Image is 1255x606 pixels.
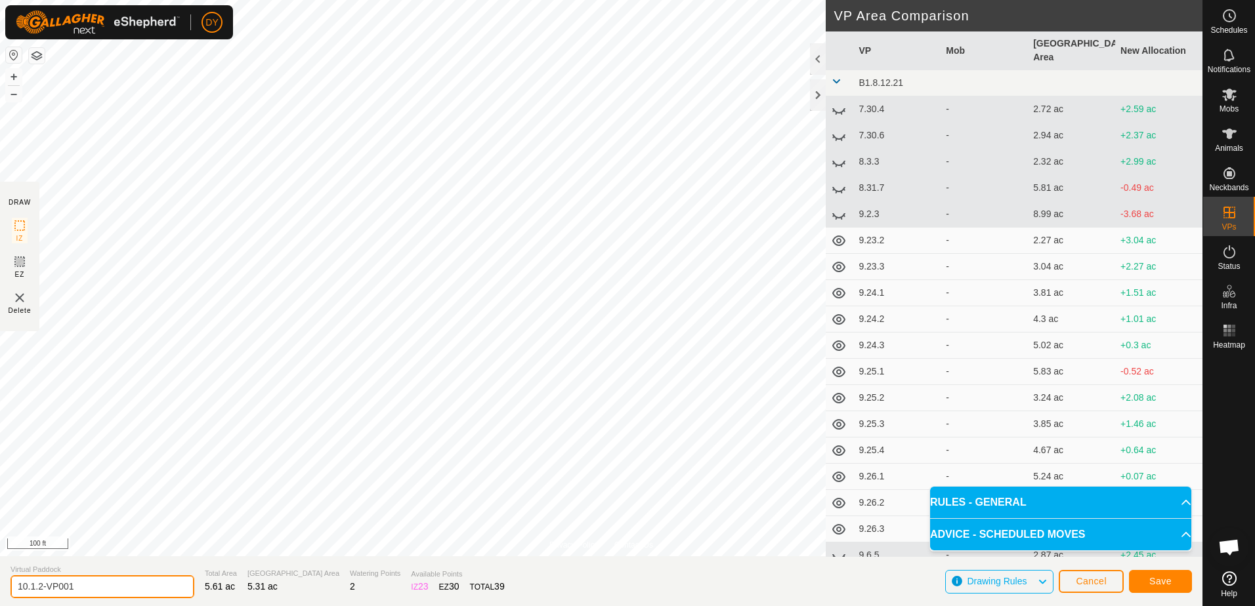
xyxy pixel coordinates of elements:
span: Watering Points [350,568,400,579]
td: 5.24 ac [1028,464,1115,490]
h2: VP Area Comparison [834,8,1202,24]
td: 8.99 ac [1028,201,1115,228]
div: - [946,365,1023,378]
span: Status [1218,262,1240,270]
span: Save [1149,576,1172,586]
div: IZ [411,580,428,594]
button: Cancel [1059,570,1124,593]
span: 39 [494,581,505,592]
td: -0.49 ac [1115,175,1202,201]
th: VP [853,31,941,70]
div: DRAW [9,197,31,207]
div: - [946,102,1023,116]
div: - [946,443,1023,457]
td: +2.45 ac [1115,542,1202,569]
p-accordion-header: ADVICE - SCHEDULED MOVES [930,519,1191,550]
td: 2.87 ac [1028,542,1115,569]
td: +0.3 ac [1115,333,1202,359]
td: 2.94 ac [1028,123,1115,149]
td: 9.24.3 [853,333,941,359]
td: 4.3 ac [1028,306,1115,333]
div: - [946,391,1023,405]
div: - [946,260,1023,273]
div: - [946,417,1023,431]
td: 3.81 ac [1028,280,1115,306]
td: 7.30.4 [853,96,941,123]
th: [GEOGRAPHIC_DATA] Area [1028,31,1115,70]
td: 4.67 ac [1028,437,1115,464]
td: 9.25.1 [853,359,941,385]
div: - [946,470,1023,483]
span: EZ [15,270,25,279]
span: 2 [350,581,355,592]
span: 30 [449,581,459,592]
span: [GEOGRAPHIC_DATA] Area [247,568,339,579]
button: + [6,69,22,85]
th: Mob [941,31,1028,70]
a: Privacy Policy [549,539,599,551]
div: - [946,548,1023,562]
span: Mobs [1220,105,1239,113]
span: IZ [16,233,24,243]
span: Drawing Rules [967,576,1027,586]
td: 8.3.3 [853,149,941,175]
span: Notifications [1208,66,1250,73]
span: 23 [418,581,429,592]
button: Save [1129,570,1192,593]
td: 8.31.7 [853,175,941,201]
span: B1.8.12.21 [859,77,903,88]
span: 5.61 ac [205,581,235,592]
span: VPs [1222,223,1236,231]
td: +0.07 ac [1115,464,1202,490]
button: Map Layers [29,48,45,64]
div: - [946,155,1023,169]
td: 9.25.2 [853,385,941,411]
span: Heatmap [1213,341,1245,349]
td: 5.81 ac [1028,175,1115,201]
td: 7.30.6 [853,123,941,149]
div: TOTAL [470,580,505,594]
span: RULES - GENERAL [930,495,1027,510]
td: 9.25.3 [853,411,941,437]
td: 9.6.5 [853,542,941,569]
div: EZ [439,580,459,594]
td: 9.26.2 [853,490,941,516]
td: +2.37 ac [1115,123,1202,149]
button: – [6,86,22,102]
td: +0.64 ac [1115,437,1202,464]
div: - [946,286,1023,300]
div: - [946,181,1023,195]
div: - [946,312,1023,326]
div: - [946,129,1023,142]
span: Animals [1215,144,1243,152]
td: +2.08 ac [1115,385,1202,411]
img: VP [12,290,28,306]
td: 9.2.3 [853,201,941,228]
div: - [946,233,1023,247]
span: Total Area [205,568,237,579]
td: 9.24.1 [853,280,941,306]
td: 2.72 ac [1028,96,1115,123]
a: Contact Us [614,539,653,551]
td: 3.24 ac [1028,385,1115,411]
th: New Allocation [1115,31,1202,70]
button: Reset Map [6,47,22,63]
span: Help [1221,590,1237,597]
td: +2.59 ac [1115,96,1202,123]
td: +2.99 ac [1115,149,1202,175]
td: +2.27 ac [1115,254,1202,280]
span: Available Points [411,569,504,580]
td: 3.04 ac [1028,254,1115,280]
p-accordion-header: RULES - GENERAL [930,487,1191,518]
td: 2.27 ac [1028,228,1115,254]
td: 9.23.3 [853,254,941,280]
span: 5.31 ac [247,581,278,592]
td: 9.26.1 [853,464,941,490]
img: Gallagher Logo [16,10,180,34]
span: Delete [9,306,32,315]
div: - [946,207,1023,221]
td: 9.26.3 [853,516,941,542]
span: DY [205,16,218,30]
td: 2.32 ac [1028,149,1115,175]
span: Infra [1221,302,1237,310]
